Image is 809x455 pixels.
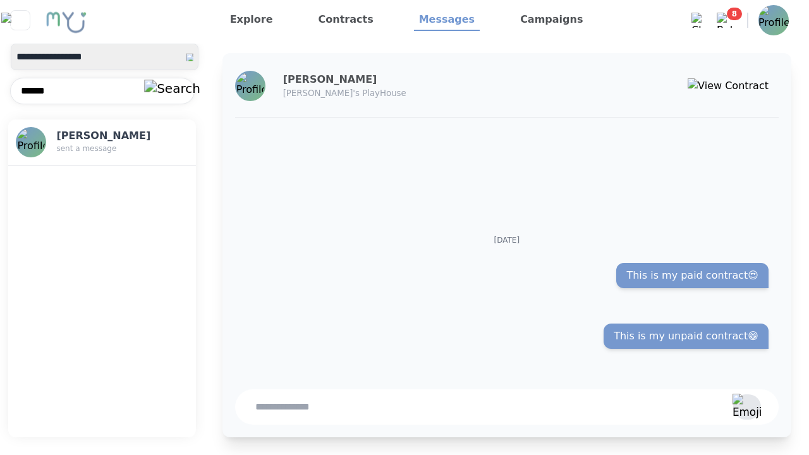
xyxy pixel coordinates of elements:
[56,128,159,143] h3: [PERSON_NAME]
[515,9,588,31] a: Campaigns
[313,9,379,31] a: Contracts
[283,72,520,87] h3: [PERSON_NAME]
[758,5,789,35] img: Profile
[225,9,278,31] a: Explore
[688,78,769,94] img: View Contract
[56,143,159,154] p: sent a message
[236,72,264,100] img: Profile
[414,9,480,31] a: Messages
[727,8,742,20] span: 8
[1,13,39,28] img: Close sidebar
[626,268,758,283] span: This is my paid contract😍
[8,119,196,166] button: Profile[PERSON_NAME]sent a message
[733,394,762,420] img: Emoji
[144,80,200,99] img: Search
[245,235,769,245] p: [DATE]
[691,13,707,28] img: Chat
[717,13,732,28] img: Bell
[614,329,758,344] span: This is my unpaid contract😁
[283,87,520,100] p: [PERSON_NAME]'s PlayHouse
[17,128,45,156] img: Profile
